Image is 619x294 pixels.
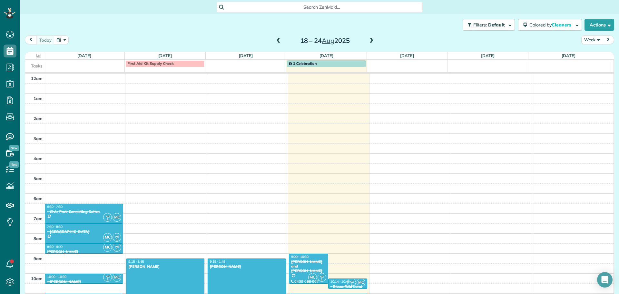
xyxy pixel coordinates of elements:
[602,35,614,44] button: next
[34,156,43,161] span: 4am
[103,233,112,242] span: MC
[47,275,66,279] span: 10:00 - 10:30
[106,215,110,218] span: AG
[36,35,54,44] button: Today
[25,35,37,44] button: prev
[128,264,202,269] div: [PERSON_NAME]
[562,53,575,58] a: [DATE]
[350,280,354,283] span: AG
[115,235,119,238] span: AG
[115,245,119,248] span: AG
[239,53,253,58] a: [DATE]
[128,259,144,264] span: 9:15 - 1:45
[319,53,333,58] a: [DATE]
[318,277,326,283] small: 1
[581,35,603,44] button: Week
[47,229,121,234] div: - [GEOGRAPHIC_DATA]
[285,37,365,44] h2: 18 – 24 2025
[34,136,43,141] span: 3am
[9,161,19,168] span: New
[34,256,43,261] span: 9am
[113,237,121,243] small: 1
[34,176,43,181] span: 5am
[291,255,309,259] span: 9:00 - 10:30
[348,282,356,288] small: 1
[518,19,582,31] button: Colored byCleaners
[103,217,112,223] small: 1
[113,213,121,222] span: MC
[34,96,43,101] span: 1am
[473,22,487,28] span: Filters:
[113,273,121,282] span: MC
[106,275,110,278] span: AG
[47,209,121,214] div: - Civic Park Consulting Suites
[158,53,172,58] a: [DATE]
[308,273,317,282] span: MC
[463,19,515,31] button: Filters: Default
[47,245,63,249] span: 8:30 - 9:00
[34,236,43,241] span: 8am
[322,36,334,45] span: Aug
[529,22,574,28] span: Colored by
[330,279,350,284] span: 10:14 - 10:45
[289,61,317,66] span: 1 Celebration
[552,22,572,28] span: Cleaners
[459,19,515,31] a: Filters: Default
[31,76,43,81] span: 12am
[31,276,43,281] span: 10am
[113,247,121,253] small: 1
[34,196,43,201] span: 6am
[103,243,112,252] span: MC
[330,284,366,294] div: - Bloomfield Land Office
[34,116,43,121] span: 2am
[47,225,63,229] span: 7:30 - 8:30
[47,279,121,284] div: - [PERSON_NAME]
[585,19,614,31] button: Actions
[291,259,326,273] div: [PERSON_NAME] and [PERSON_NAME]
[9,145,19,151] span: New
[47,249,121,254] div: [PERSON_NAME]
[320,275,324,278] span: AG
[103,277,112,283] small: 1
[34,216,43,221] span: 7am
[400,53,414,58] a: [DATE]
[77,53,91,58] a: [DATE]
[357,278,365,287] span: MC
[481,53,495,58] a: [DATE]
[127,61,174,66] span: First Aid Kit Supply Check
[597,272,613,288] div: Open Intercom Messenger
[210,259,225,264] span: 9:15 - 1:45
[47,205,63,209] span: 6:30 - 7:30
[488,22,505,28] span: Default
[210,264,284,269] div: [PERSON_NAME]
